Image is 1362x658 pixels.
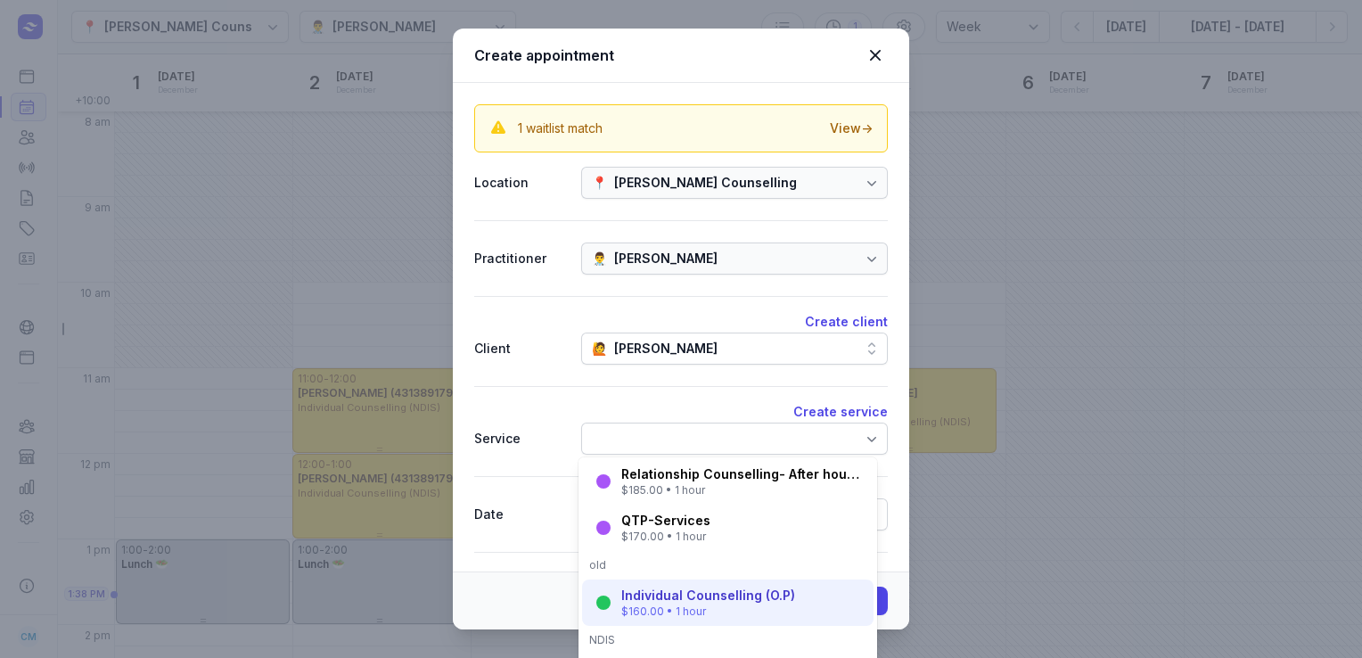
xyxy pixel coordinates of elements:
[830,119,873,137] div: View
[474,504,567,525] div: Date
[592,338,607,359] div: 🙋️
[474,45,863,66] div: Create appointment
[621,512,710,530] div: QTP-Services
[805,311,888,333] button: Create client
[621,587,795,605] div: Individual Counselling (O.P)
[621,530,710,544] div: $170.00 • 1 hour
[592,248,607,269] div: 👨‍⚕️
[518,119,603,137] div: 1 waitlist match
[474,428,567,449] div: Service
[614,248,718,269] div: [PERSON_NAME]
[474,172,567,193] div: Location
[474,248,567,269] div: Practitioner
[592,172,607,193] div: 📍
[793,401,888,423] button: Create service
[861,120,873,136] span: →
[474,338,567,359] div: Client
[589,558,866,572] div: old
[614,172,797,193] div: [PERSON_NAME] Counselling
[589,633,866,647] div: NDIS
[621,483,863,498] div: $185.00 • 1 hour
[621,605,795,619] div: $160.00 • 1 hour
[621,465,863,483] div: Relationship Counselling- After hours (after 5pm)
